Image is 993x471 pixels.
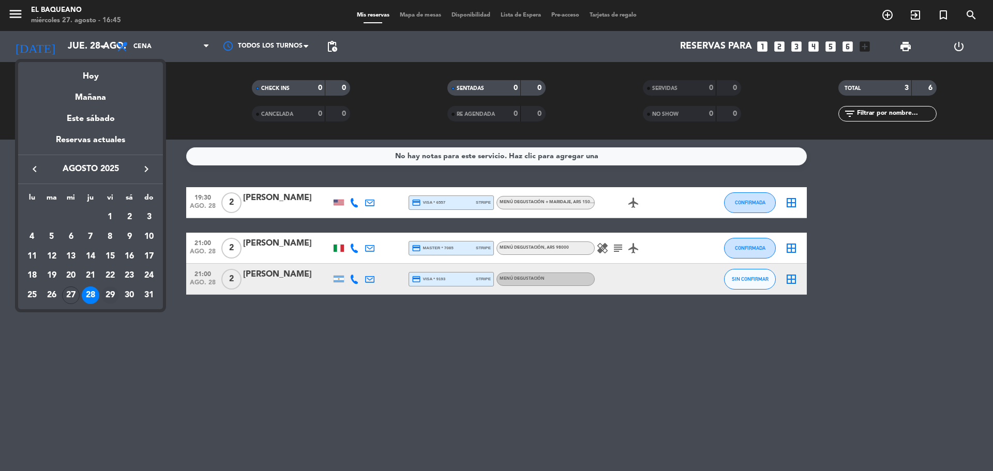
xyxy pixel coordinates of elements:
[43,267,61,284] div: 19
[81,285,100,305] td: 28 de agosto de 2025
[120,207,140,227] td: 2 de agosto de 2025
[43,286,61,304] div: 26
[139,192,159,208] th: domingo
[61,192,81,208] th: miércoles
[42,285,62,305] td: 26 de agosto de 2025
[101,208,119,226] div: 1
[100,266,120,285] td: 22 de agosto de 2025
[23,248,41,265] div: 11
[22,207,100,227] td: AGO.
[18,104,163,133] div: Este sábado
[100,192,120,208] th: viernes
[121,208,138,226] div: 2
[62,248,80,265] div: 13
[42,247,62,266] td: 12 de agosto de 2025
[100,227,120,247] td: 8 de agosto de 2025
[137,162,156,176] button: keyboard_arrow_right
[81,247,100,266] td: 14 de agosto de 2025
[18,133,163,155] div: Reservas actuales
[22,247,42,266] td: 11 de agosto de 2025
[81,192,100,208] th: jueves
[25,162,44,176] button: keyboard_arrow_left
[120,247,140,266] td: 16 de agosto de 2025
[120,192,140,208] th: sábado
[42,266,62,285] td: 19 de agosto de 2025
[42,192,62,208] th: martes
[43,248,61,265] div: 12
[44,162,137,176] span: agosto 2025
[22,266,42,285] td: 18 de agosto de 2025
[121,248,138,265] div: 16
[139,207,159,227] td: 3 de agosto de 2025
[139,266,159,285] td: 24 de agosto de 2025
[62,228,80,246] div: 6
[140,163,153,175] i: keyboard_arrow_right
[100,285,120,305] td: 29 de agosto de 2025
[18,62,163,83] div: Hoy
[23,267,41,284] div: 18
[100,207,120,227] td: 1 de agosto de 2025
[42,227,62,247] td: 5 de agosto de 2025
[62,286,80,304] div: 27
[120,285,140,305] td: 30 de agosto de 2025
[121,228,138,246] div: 9
[120,227,140,247] td: 9 de agosto de 2025
[81,227,100,247] td: 7 de agosto de 2025
[120,266,140,285] td: 23 de agosto de 2025
[61,285,81,305] td: 27 de agosto de 2025
[121,267,138,284] div: 23
[81,266,100,285] td: 21 de agosto de 2025
[61,247,81,266] td: 13 de agosto de 2025
[140,286,158,304] div: 31
[82,267,99,284] div: 21
[82,286,99,304] div: 28
[140,267,158,284] div: 24
[43,228,61,246] div: 5
[139,227,159,247] td: 10 de agosto de 2025
[28,163,41,175] i: keyboard_arrow_left
[101,228,119,246] div: 8
[22,285,42,305] td: 25 de agosto de 2025
[121,286,138,304] div: 30
[101,286,119,304] div: 29
[82,248,99,265] div: 14
[18,83,163,104] div: Mañana
[23,228,41,246] div: 4
[100,247,120,266] td: 15 de agosto de 2025
[101,267,119,284] div: 22
[140,208,158,226] div: 3
[23,286,41,304] div: 25
[62,267,80,284] div: 20
[139,247,159,266] td: 17 de agosto de 2025
[61,227,81,247] td: 6 de agosto de 2025
[82,228,99,246] div: 7
[140,228,158,246] div: 10
[61,266,81,285] td: 20 de agosto de 2025
[139,285,159,305] td: 31 de agosto de 2025
[22,192,42,208] th: lunes
[22,227,42,247] td: 4 de agosto de 2025
[101,248,119,265] div: 15
[140,248,158,265] div: 17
